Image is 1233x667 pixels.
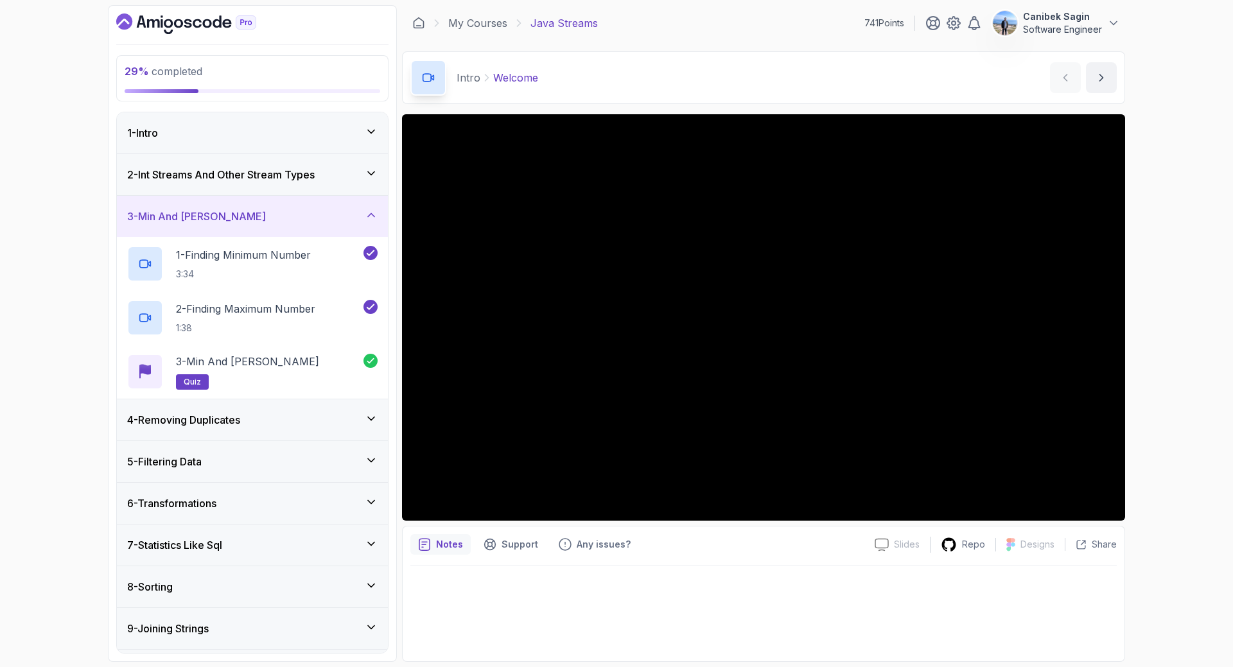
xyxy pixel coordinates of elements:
span: completed [125,65,202,78]
h3: 8 - Sorting [127,579,173,594]
p: 3 - Min and [PERSON_NAME] [176,354,319,369]
span: 29 % [125,65,149,78]
button: 3-Min And [PERSON_NAME] [117,196,388,237]
button: 6-Transformations [117,483,388,524]
h3: 3 - Min And [PERSON_NAME] [127,209,266,224]
h3: 2 - Int Streams And Other Stream Types [127,167,315,182]
h3: 6 - Transformations [127,496,216,511]
button: 2-Int Streams And Other Stream Types [117,154,388,195]
p: 1 - Finding Minimum Number [176,247,311,263]
button: 5-Filtering Data [117,441,388,482]
p: Share [1092,538,1117,551]
button: notes button [410,534,471,555]
p: Designs [1020,538,1054,551]
a: Repo [931,537,995,553]
p: Notes [436,538,463,551]
button: 3-Min and [PERSON_NAME]quiz [127,354,378,390]
p: Software Engineer [1023,23,1102,36]
button: previous content [1050,62,1081,93]
button: 7-Statistics Like Sql [117,524,388,566]
h3: 1 - Intro [127,125,158,141]
a: My Courses [448,15,507,31]
button: user profile imageCanibek SaginSoftware Engineer [992,10,1120,36]
p: Canibek Sagin [1023,10,1102,23]
a: Dashboard [412,17,425,30]
button: Feedback button [551,534,638,555]
a: Dashboard [116,13,286,34]
h3: 4 - Removing Duplicates [127,412,240,428]
iframe: 1 - Hi [402,114,1125,521]
button: 9-Joining Strings [117,608,388,649]
button: Share [1065,538,1117,551]
p: Support [502,538,538,551]
p: Intro [457,70,480,85]
p: 2 - Finding Maximum Number [176,301,315,316]
button: 8-Sorting [117,566,388,607]
p: Welcome [493,70,538,85]
h3: 9 - Joining Strings [127,621,209,636]
button: 2-Finding Maximum Number1:38 [127,300,378,336]
p: Repo [962,538,985,551]
button: 4-Removing Duplicates [117,399,388,440]
button: 1-Intro [117,112,388,153]
h3: 5 - Filtering Data [127,454,202,469]
p: Slides [894,538,920,551]
p: 1:38 [176,322,315,334]
h3: 7 - Statistics Like Sql [127,537,222,553]
img: user profile image [993,11,1017,35]
button: 1-Finding Minimum Number3:34 [127,246,378,282]
span: quiz [184,377,201,387]
button: next content [1086,62,1117,93]
p: 741 Points [864,17,904,30]
p: 3:34 [176,268,311,281]
p: Java Streams [530,15,598,31]
button: Support button [476,534,546,555]
p: Any issues? [577,538,631,551]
